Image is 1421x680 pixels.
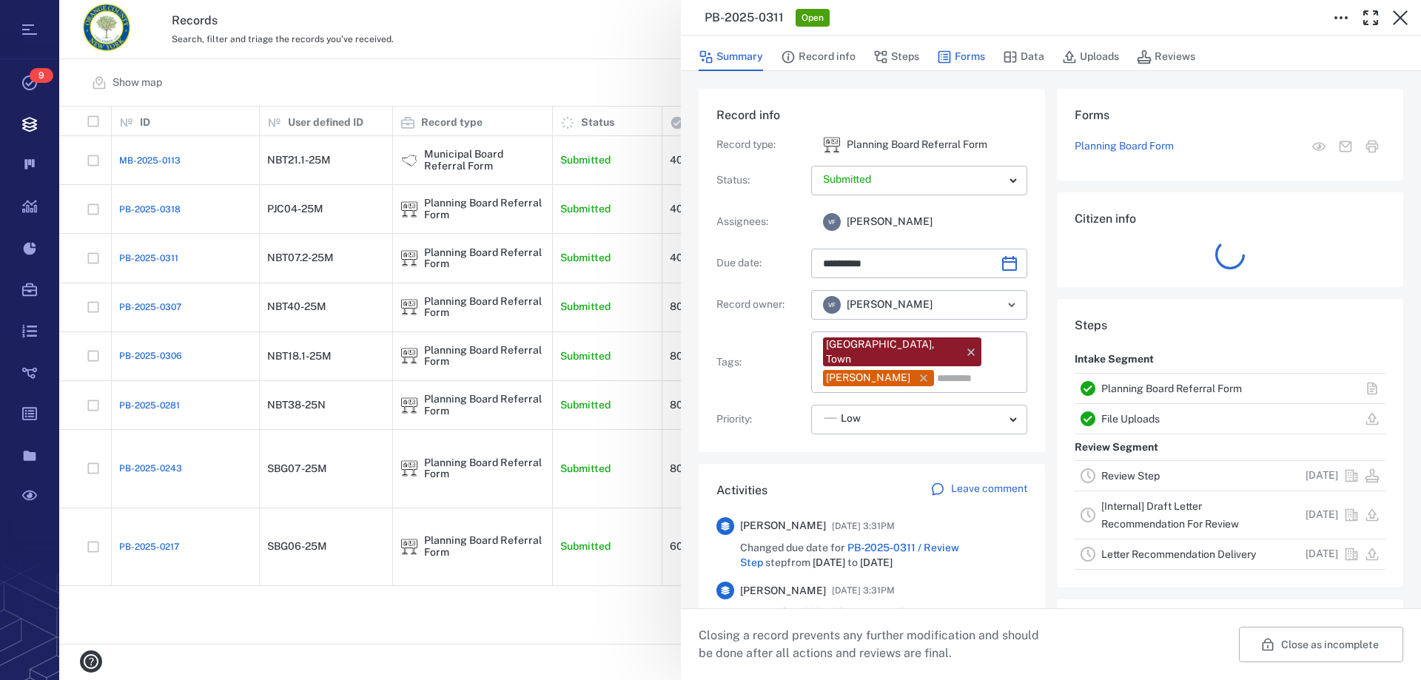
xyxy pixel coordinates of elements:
[937,43,985,71] button: Forms
[826,371,910,386] div: [PERSON_NAME]
[30,68,53,83] span: 9
[1101,548,1256,560] a: Letter Recommendation Delivery
[1101,470,1160,482] a: Review Step
[841,411,861,426] span: Low
[1326,3,1356,33] button: Toggle to Edit Boxes
[1332,133,1359,160] button: Mail form
[1306,468,1338,483] p: [DATE]
[1101,413,1160,425] a: File Uploads
[1057,299,1403,599] div: StepsIntake SegmentPlanning Board Referral FormFile UploadsReview SegmentReview Step[DATE][Intern...
[716,482,767,499] h6: Activities
[951,482,1027,496] p: Leave comment
[740,605,956,620] span: Assigned step to
[1075,107,1385,124] h6: Forms
[1003,43,1044,71] button: Data
[847,297,933,312] span: [PERSON_NAME]
[823,296,841,314] div: V F
[1075,317,1385,334] h6: Steps
[1359,133,1385,160] button: Print form
[823,213,841,231] div: V F
[1057,89,1403,192] div: FormsPlanning Board FormView form in the stepMail formPrint form
[716,173,805,188] p: Status :
[832,517,895,535] span: [DATE] 3:31PM
[995,249,1024,278] button: Choose date, selected date is Sep 17, 2025
[823,136,841,154] div: Planning Board Referral Form
[1306,508,1338,522] p: [DATE]
[1356,3,1385,33] button: Toggle Fullscreen
[716,107,1027,124] h6: Record info
[699,89,1045,464] div: Record infoRecord type:icon Planning Board Referral FormPlanning Board Referral FormStatus:Assign...
[740,519,826,533] span: [PERSON_NAME]
[705,9,784,27] h3: PB-2025-0311
[930,482,1027,499] a: Leave comment
[716,215,805,229] p: Assignees :
[1137,43,1195,71] button: Reviews
[1101,500,1239,530] a: [Internal] Draft Letter Recommendation For Review
[1075,346,1154,373] p: Intake Segment
[873,43,919,71] button: Steps
[716,256,805,271] p: Due date :
[1239,627,1403,662] button: Close as incomplete
[1306,133,1332,160] button: View form in the step
[847,138,987,152] p: Planning Board Referral Form
[740,542,959,568] a: PB-2025-0311 / Review Step
[799,12,827,24] span: Open
[699,627,1051,662] p: Closing a record prevents any further modification and should be done after all actions and revie...
[832,582,895,599] span: [DATE] 3:31PM
[1001,294,1022,315] button: Open
[716,355,805,370] p: Tags :
[699,43,763,71] button: Summary
[823,136,841,154] img: icon Planning Board Referral Form
[823,172,1004,187] p: Submitted
[813,556,845,568] span: [DATE]
[716,412,805,427] p: Priority :
[1057,192,1403,299] div: Citizen info
[33,10,64,24] span: Help
[740,541,1027,570] span: Changed due date for step from to
[716,138,805,152] p: Record type :
[1075,210,1385,228] h6: Citizen info
[1075,139,1174,154] a: Planning Board Form
[740,584,826,599] span: [PERSON_NAME]
[1101,383,1242,394] a: Planning Board Referral Form
[785,606,922,618] a: PB-2025-0311 / Review Step
[1306,547,1338,562] p: [DATE]
[1062,43,1119,71] button: Uploads
[847,215,933,229] span: [PERSON_NAME]
[860,556,893,568] span: [DATE]
[1075,434,1158,461] p: Review Segment
[826,337,958,366] div: [GEOGRAPHIC_DATA], Town
[781,43,856,71] button: Record info
[1385,3,1415,33] button: Close
[716,297,805,312] p: Record owner :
